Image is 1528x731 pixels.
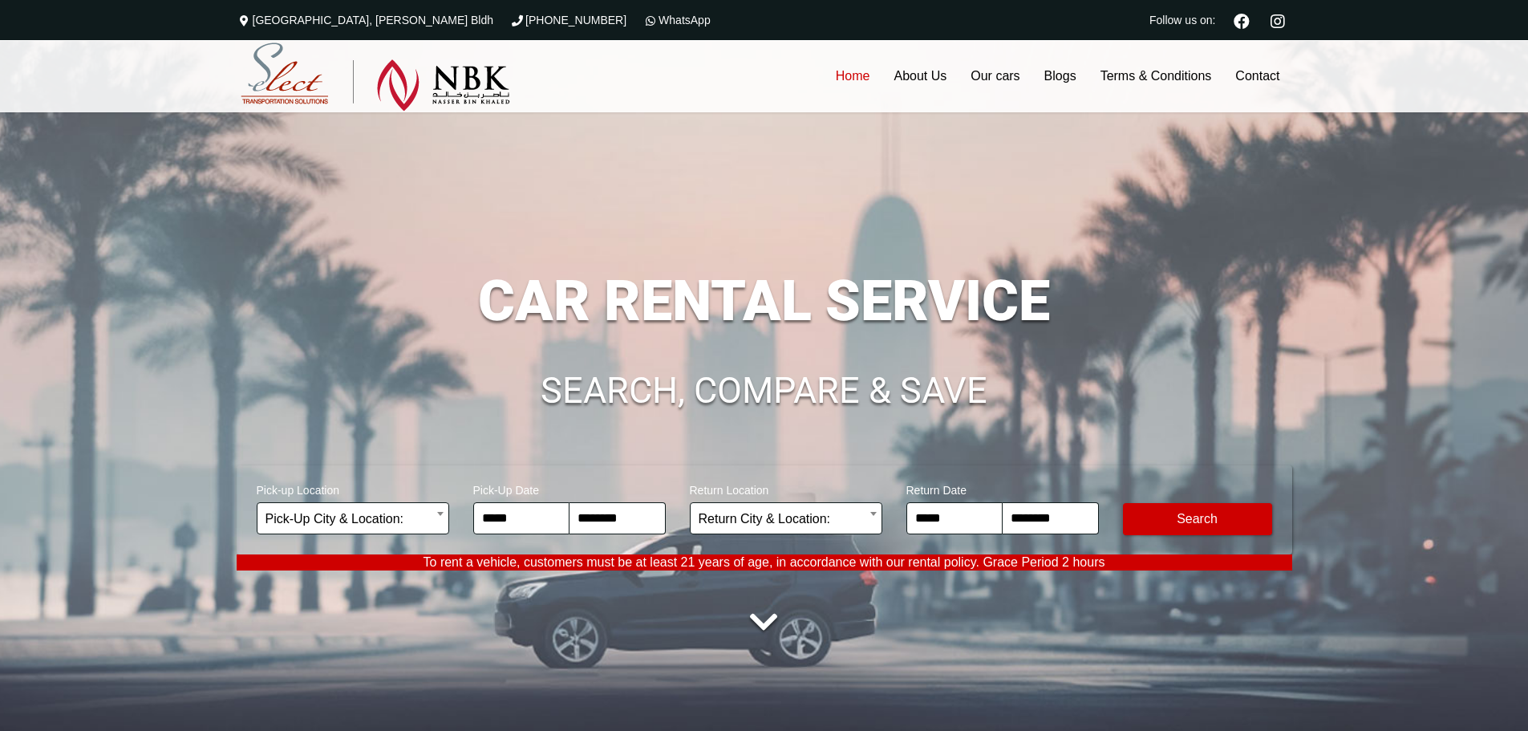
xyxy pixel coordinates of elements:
span: Return City & Location: [690,502,882,534]
a: About Us [882,40,959,112]
a: Contact [1223,40,1291,112]
button: Modify Search [1123,503,1272,535]
span: Pick-up Location [257,473,449,502]
h1: SEARCH, COMPARE & SAVE [237,372,1292,409]
span: Pick-Up City & Location: [265,503,440,535]
a: WhatsApp [642,14,711,26]
a: Terms & Conditions [1088,40,1224,112]
span: Return City & Location: [699,503,873,535]
a: [PHONE_NUMBER] [509,14,626,26]
span: Pick-Up City & Location: [257,502,449,534]
img: Select Rent a Car [241,43,510,112]
span: Pick-Up Date [473,473,666,502]
a: Facebook [1227,11,1256,29]
a: Our cars [959,40,1032,112]
p: To rent a vehicle, customers must be at least 21 years of age, in accordance with our rental poli... [237,554,1292,571]
span: Return Date [906,473,1099,502]
h1: CAR RENTAL SERVICE [237,273,1292,329]
span: Return Location [690,473,882,502]
a: Blogs [1032,40,1088,112]
a: Home [824,40,882,112]
a: Instagram [1264,11,1292,29]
